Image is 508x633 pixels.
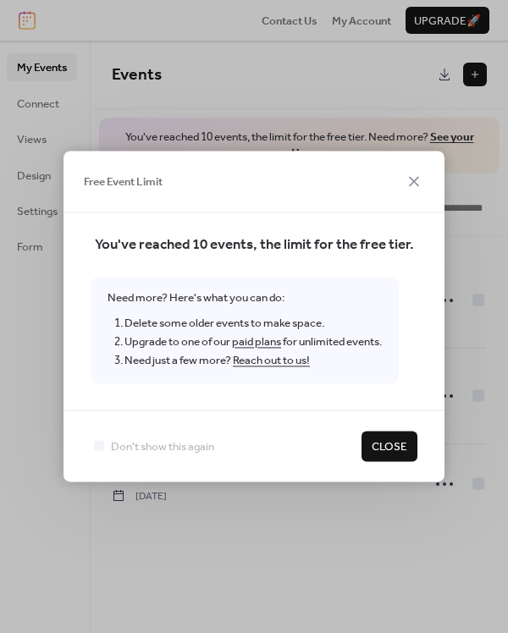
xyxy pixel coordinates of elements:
[233,350,310,372] a: Reach out to us!
[124,314,382,333] li: Delete some older events to make space.
[232,331,281,353] a: paid plans
[124,333,382,351] li: Upgrade to one of our for unlimited events.
[111,438,214,455] span: Don't show this again
[84,173,163,190] span: Free Event Limit
[91,234,417,256] span: You've reached 10 events, the limit for the free tier.
[372,438,407,455] span: Close
[91,278,399,384] span: Need more? Here's what you can do:
[124,352,382,371] li: Need just a few more?
[362,431,417,461] button: Close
